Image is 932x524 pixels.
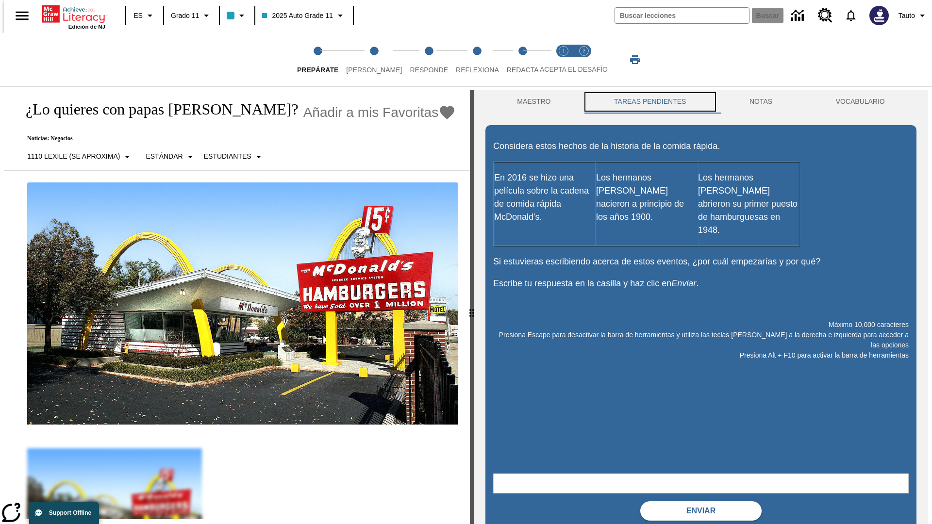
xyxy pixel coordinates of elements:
button: Enviar [640,501,762,521]
p: Presiona Escape para desactivar la barra de herramientas y utiliza las teclas [PERSON_NAME] a la ... [493,330,909,350]
img: Uno de los primeros locales de McDonald's, con el icónico letrero rojo y los arcos amarillos. [27,182,458,425]
body: Máximo 10,000 caracteres Presiona Escape para desactivar la barra de herramientas y utiliza las t... [4,8,142,16]
span: 2025 Auto Grade 11 [262,11,333,21]
button: Tipo de apoyo, Estándar [142,148,200,165]
button: Acepta el desafío contesta step 2 of 2 [570,33,598,86]
button: Prepárate step 1 of 5 [289,33,346,86]
div: activity [474,90,928,524]
button: Perfil/Configuración [895,7,932,24]
button: VOCABULARIO [804,90,916,114]
p: Máximo 10,000 caracteres [493,320,909,330]
p: Estudiantes [204,151,251,162]
input: Buscar campo [615,8,749,23]
p: Los hermanos [PERSON_NAME] nacieron a principio de los años 1900. [596,171,697,224]
button: Seleccione Lexile, 1110 Lexile (Se aproxima) [23,148,137,165]
img: Avatar [869,6,889,25]
span: Support Offline [49,509,91,516]
span: Prepárate [297,66,338,74]
div: reading [4,90,470,519]
button: Responde step 3 of 5 [402,33,456,86]
div: Portada [42,3,105,30]
button: Clase: 2025 Auto Grade 11, Selecciona una clase [258,7,349,24]
button: Acepta el desafío lee step 1 of 2 [549,33,578,86]
button: Support Offline [29,502,99,524]
a: Notificaciones [838,3,864,28]
em: Enviar [671,278,696,288]
button: Maestro [485,90,582,114]
span: Edición de NJ [68,24,105,30]
span: Añadir a mis Favoritas [303,105,439,120]
button: Reflexiona step 4 of 5 [448,33,507,86]
p: Estándar [146,151,183,162]
span: ES [133,11,143,21]
button: Lenguaje: ES, Selecciona un idioma [129,7,160,24]
span: Reflexiona [456,66,499,74]
text: 2 [582,49,585,53]
button: Escoja un nuevo avatar [864,3,895,28]
button: Añadir a mis Favoritas - ¿Lo quieres con papas fritas? [303,104,456,121]
p: 1110 Lexile (Se aproxima) [27,151,120,162]
p: Escribe tu respuesta en la casilla y haz clic en . [493,277,909,290]
button: Redacta step 5 of 5 [499,33,547,86]
button: TAREAS PENDIENTES [582,90,718,114]
button: Abrir el menú lateral [8,1,36,30]
span: Tauto [899,11,915,21]
span: [PERSON_NAME] [346,66,402,74]
p: Presiona Alt + F10 para activar la barra de herramientas [493,350,909,360]
div: Instructional Panel Tabs [485,90,916,114]
button: Lee step 2 of 5 [338,33,410,86]
span: ACEPTA EL DESAFÍO [540,65,608,73]
text: 1 [562,49,565,53]
a: Centro de información [785,2,812,29]
p: En 2016 se hizo una película sobre la cadena de comida rápida McDonald's. [494,171,595,224]
h1: ¿Lo quieres con papas [PERSON_NAME]? [16,100,299,118]
span: Grado 11 [171,11,199,21]
button: Imprimir [619,51,650,68]
p: Los hermanos [PERSON_NAME] abrieron su primer puesto de hamburguesas en 1948. [698,171,799,237]
p: Noticias: Negocios [16,135,456,142]
span: Responde [410,66,448,74]
button: NOTAS [718,90,804,114]
p: Considera estos hechos de la historia de la comida rápida. [493,140,909,153]
button: El color de la clase es azul claro. Cambiar el color de la clase. [223,7,251,24]
span: Redacta [507,66,539,74]
div: Pulsa la tecla de intro o la barra espaciadora y luego presiona las flechas de derecha e izquierd... [470,90,474,524]
button: Grado: Grado 11, Elige un grado [167,7,216,24]
button: Seleccionar estudiante [200,148,268,165]
p: Si estuvieras escribiendo acerca de estos eventos, ¿por cuál empezarías y por qué? [493,255,909,268]
a: Centro de recursos, Se abrirá en una pestaña nueva. [812,2,838,29]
